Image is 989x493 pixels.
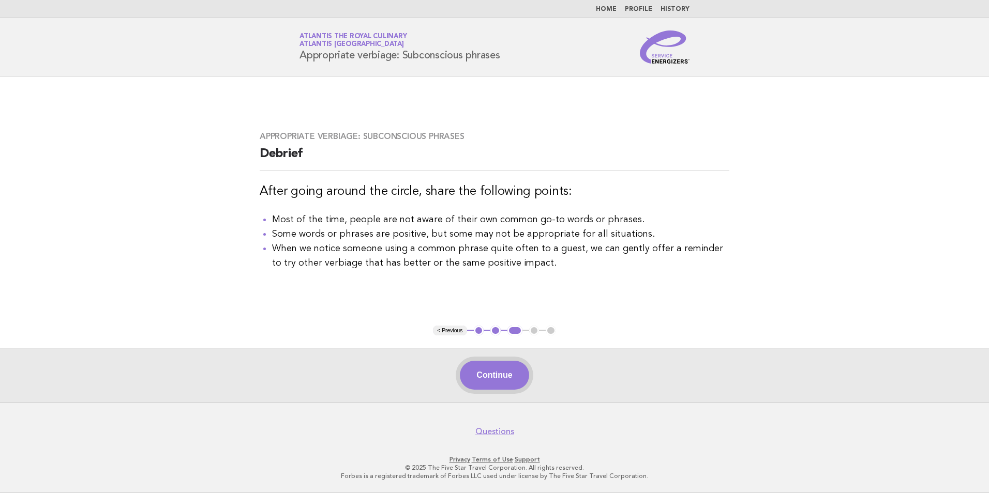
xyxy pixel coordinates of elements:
[625,6,652,12] a: Profile
[433,326,467,336] button: < Previous
[640,30,690,64] img: Service Energizers
[178,455,811,464] p: · ·
[507,326,522,336] button: 3
[272,227,729,241] li: Some words or phrases are positive, but some may not be appropriate for all situations.
[490,326,501,336] button: 2
[449,456,470,463] a: Privacy
[475,426,514,437] a: Questions
[472,456,513,463] a: Terms of Use
[460,361,529,390] button: Continue
[178,464,811,472] p: © 2025 The Five Star Travel Corporation. All rights reserved.
[515,456,540,463] a: Support
[299,33,407,48] a: Atlantis the Royal CulinaryAtlantis [GEOGRAPHIC_DATA]
[661,6,690,12] a: History
[178,472,811,480] p: Forbes is a registered trademark of Forbes LLC used under license by The Five Star Travel Corpora...
[260,183,729,200] h3: After going around the circle, share the following points:
[474,326,484,336] button: 1
[260,146,729,171] h2: Debrief
[299,41,404,48] span: Atlantis [GEOGRAPHIC_DATA]
[272,241,729,270] li: When we notice someone using a common phrase quite often to a guest, we can gently offer a remind...
[260,131,729,142] h3: Appropriate verbiage: Subconscious phrases
[272,212,729,227] li: Most of the time, people are not aware of their own common go-to words or phrases.
[596,6,617,12] a: Home
[299,34,500,60] h1: Appropriate verbiage: Subconscious phrases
